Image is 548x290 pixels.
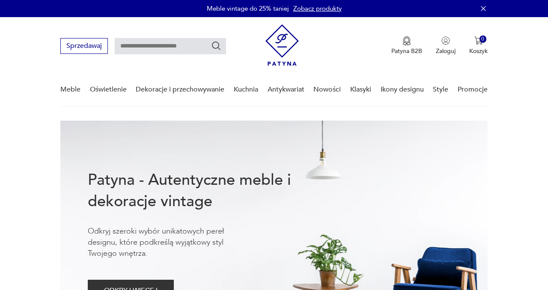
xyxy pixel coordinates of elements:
[474,36,483,45] img: Ikona koszyka
[265,24,299,66] img: Patyna - sklep z meblami i dekoracjami vintage
[90,73,127,106] a: Oświetlenie
[436,36,456,55] button: Zaloguj
[391,36,422,55] a: Ikona medaluPatyna B2B
[381,73,424,106] a: Ikony designu
[268,73,304,106] a: Antykwariat
[479,36,487,43] div: 0
[211,41,221,51] button: Szukaj
[88,169,319,212] h1: Patyna - Autentyczne meble i dekoracje vintage
[234,73,258,106] a: Kuchnia
[469,36,488,55] button: 0Koszyk
[469,47,488,55] p: Koszyk
[60,73,80,106] a: Meble
[136,73,224,106] a: Dekoracje i przechowywanie
[293,4,342,13] a: Zobacz produkty
[458,73,488,106] a: Promocje
[88,226,250,259] p: Odkryj szeroki wybór unikatowych pereł designu, które podkreślą wyjątkowy styl Twojego wnętrza.
[433,73,448,106] a: Style
[441,36,450,45] img: Ikonka użytkownika
[207,4,289,13] p: Meble vintage do 25% taniej
[350,73,371,106] a: Klasyki
[402,36,411,46] img: Ikona medalu
[391,36,422,55] button: Patyna B2B
[391,47,422,55] p: Patyna B2B
[436,47,456,55] p: Zaloguj
[313,73,341,106] a: Nowości
[60,44,108,50] a: Sprzedawaj
[60,38,108,54] button: Sprzedawaj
